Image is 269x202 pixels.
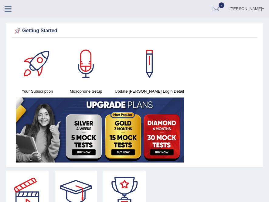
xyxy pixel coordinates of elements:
[113,88,186,94] h4: Update [PERSON_NAME] Login Detail
[219,2,225,8] span: 2
[13,26,256,36] div: Getting Started
[16,98,184,163] img: small5.jpg
[16,88,59,94] h4: Your Subscription
[65,88,107,94] h4: Microphone Setup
